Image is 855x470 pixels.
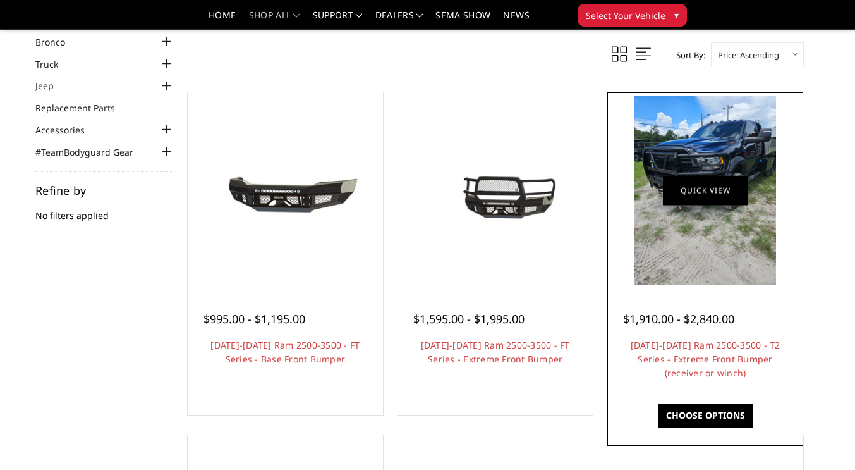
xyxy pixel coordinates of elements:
[631,339,780,379] a: [DATE]-[DATE] Ram 2500-3500 - T2 Series - Extreme Front Bumper (receiver or winch)
[634,96,777,285] img: 2019-2025 Ram 2500-3500 - T2 Series - Extreme Front Bumper (receiver or winch)
[35,123,100,137] a: Accessories
[191,96,380,285] a: 2019-2025 Ram 2500-3500 - FT Series - Base Front Bumper
[209,11,236,29] a: Home
[421,339,570,365] a: [DATE]-[DATE] Ram 2500-3500 - FT Series - Extreme Front Bumper
[663,175,748,205] a: Quick view
[586,9,665,22] span: Select Your Vehicle
[35,58,74,71] a: Truck
[503,11,529,29] a: News
[35,185,174,196] h5: Refine by
[623,311,734,326] span: $1,910.00 - $2,840.00
[35,101,131,114] a: Replacement Parts
[413,311,525,326] span: $1,595.00 - $1,995.00
[203,311,305,326] span: $995.00 - $1,195.00
[35,79,70,92] a: Jeep
[313,11,363,29] a: Support
[35,185,174,235] div: No filters applied
[191,146,380,235] img: 2019-2025 Ram 2500-3500 - FT Series - Base Front Bumper
[249,11,300,29] a: shop all
[35,35,81,49] a: Bronco
[669,46,705,65] label: Sort By:
[658,404,753,428] a: Choose Options
[578,4,687,27] button: Select Your Vehicle
[35,145,149,159] a: #TeamBodyguard Gear
[674,8,679,22] span: ▾
[210,339,360,365] a: [DATE]-[DATE] Ram 2500-3500 - FT Series - Base Front Bumper
[435,11,490,29] a: SEMA Show
[401,96,590,285] a: 2019-2025 Ram 2500-3500 - FT Series - Extreme Front Bumper 2019-2025 Ram 2500-3500 - FT Series - ...
[375,11,423,29] a: Dealers
[610,96,799,285] a: 2019-2025 Ram 2500-3500 - T2 Series - Extreme Front Bumper (receiver or winch) 2019-2025 Ram 2500...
